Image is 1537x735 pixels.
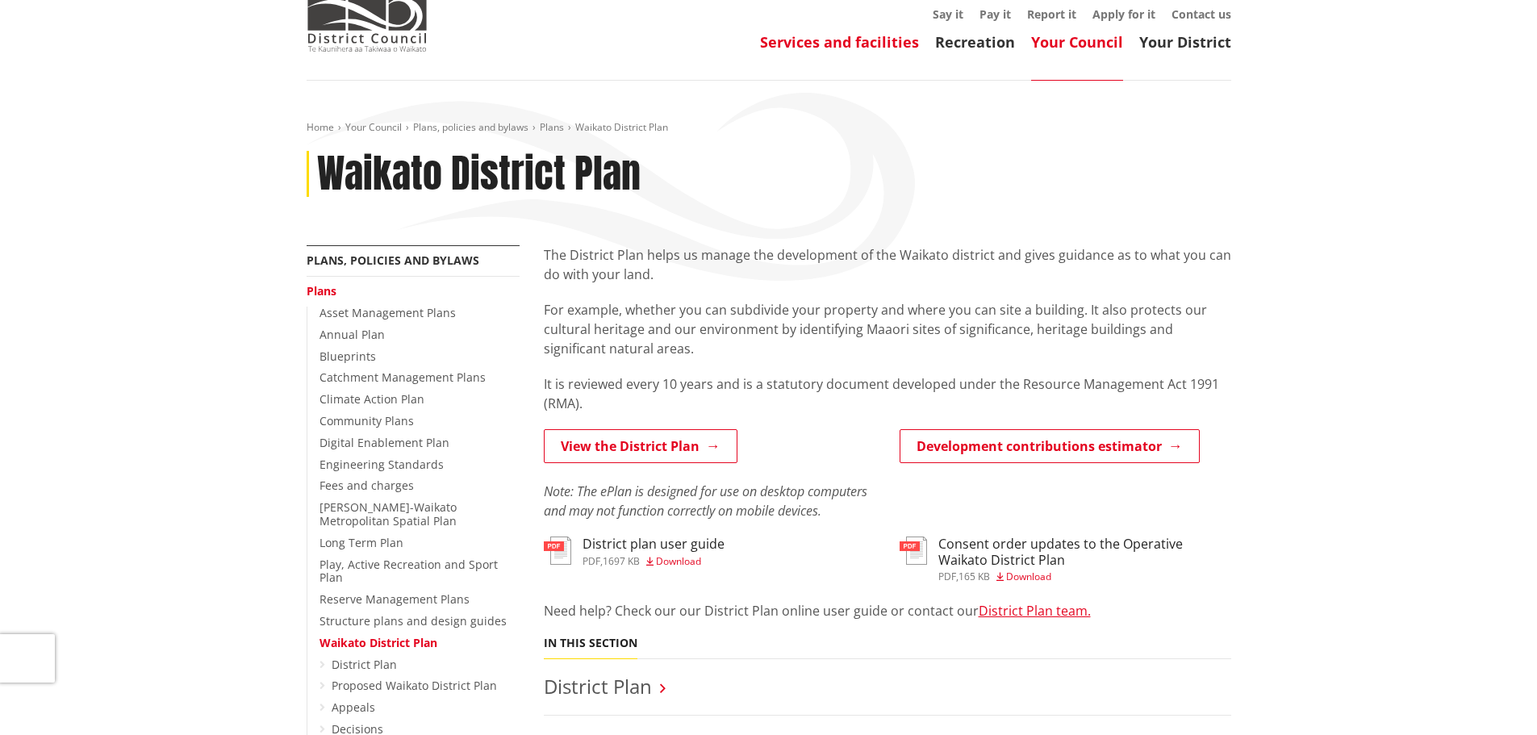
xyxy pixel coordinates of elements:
a: Proposed Waikato District Plan [332,678,497,693]
a: Consent order updates to the Operative Waikato District Plan pdf,165 KB Download [900,537,1231,581]
a: Appeals [332,700,375,715]
p: For example, whether you can subdivide your property and where you can site a building. It also p... [544,300,1231,358]
span: Download [656,554,701,568]
a: Development contributions estimator [900,429,1200,463]
a: Catchment Management Plans [320,370,486,385]
em: Note: The ePlan is designed for use on desktop computers and may not function correctly on mobile... [544,482,867,520]
img: document-pdf.svg [544,537,571,565]
a: Services and facilities [760,32,919,52]
a: Report it [1027,6,1076,22]
a: Home [307,120,334,134]
a: Pay it [979,6,1011,22]
a: Community Plans [320,413,414,428]
a: District Plan [332,657,397,672]
a: Play, Active Recreation and Sport Plan [320,557,498,586]
a: District Plan team. [979,602,1091,620]
a: Long Term Plan [320,535,403,550]
a: Say it [933,6,963,22]
div: , [938,572,1231,582]
h5: In this section [544,637,637,650]
a: Blueprints [320,349,376,364]
a: Structure plans and design guides [320,613,507,629]
a: Digital Enablement Plan [320,435,449,450]
span: 1697 KB [603,554,640,568]
span: Waikato District Plan [575,120,668,134]
a: District plan user guide pdf,1697 KB Download [544,537,725,566]
a: Annual Plan [320,327,385,342]
span: 165 KB [959,570,990,583]
a: Apply for it [1092,6,1155,22]
p: The District Plan helps us manage the development of the Waikato district and gives guidance as t... [544,245,1231,284]
h3: District plan user guide [583,537,725,552]
a: Plans, policies and bylaws [307,253,479,268]
a: District Plan [544,673,652,700]
a: Fees and charges [320,478,414,493]
p: Need help? Check our our District Plan online user guide or contact our [544,601,1231,620]
img: document-pdf.svg [900,537,927,565]
a: Your District [1139,32,1231,52]
a: Asset Management Plans [320,305,456,320]
div: , [583,557,725,566]
a: Climate Action Plan [320,391,424,407]
iframe: Messenger Launcher [1463,667,1521,725]
a: Engineering Standards [320,457,444,472]
a: Recreation [935,32,1015,52]
a: Your Council [345,120,402,134]
h3: Consent order updates to the Operative Waikato District Plan [938,537,1231,567]
a: Plans [540,120,564,134]
a: [PERSON_NAME]-Waikato Metropolitan Spatial Plan [320,499,457,528]
nav: breadcrumb [307,121,1231,135]
a: Contact us [1172,6,1231,22]
a: Your Council [1031,32,1123,52]
a: Plans [307,283,336,299]
span: pdf [583,554,600,568]
h1: Waikato District Plan [317,151,641,198]
a: Reserve Management Plans [320,591,470,607]
p: It is reviewed every 10 years and is a statutory document developed under the Resource Management... [544,374,1231,413]
a: Plans, policies and bylaws [413,120,528,134]
span: Download [1006,570,1051,583]
a: Waikato District Plan [320,635,437,650]
a: View the District Plan [544,429,737,463]
span: pdf [938,570,956,583]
